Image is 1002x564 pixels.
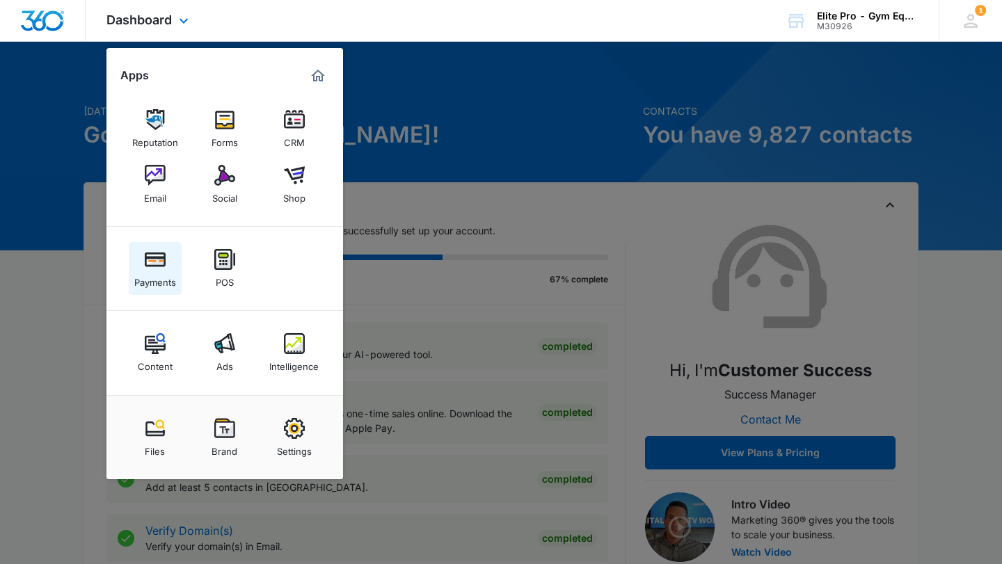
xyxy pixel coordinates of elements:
span: Dashboard [106,13,172,27]
div: Brand [212,439,237,457]
a: Ads [198,326,251,379]
a: Settings [268,411,321,464]
div: Ads [216,354,233,372]
div: account id [817,22,918,31]
a: CRM [268,102,321,155]
div: CRM [284,130,305,148]
div: Reputation [132,130,178,148]
div: POS [216,270,234,288]
div: Payments [134,270,176,288]
div: Shop [283,186,305,204]
h2: Apps [120,69,149,82]
div: Intelligence [269,354,319,372]
a: Files [129,411,182,464]
div: notifications count [975,5,986,16]
div: Social [212,186,237,204]
a: POS [198,242,251,295]
a: Brand [198,411,251,464]
a: Intelligence [268,326,321,379]
a: Shop [268,158,321,211]
a: Marketing 360® Dashboard [307,65,329,87]
a: Forms [198,102,251,155]
a: Payments [129,242,182,295]
span: 1 [975,5,986,16]
div: Email [144,186,166,204]
div: Content [138,354,173,372]
a: Content [129,326,182,379]
div: Files [145,439,165,457]
a: Email [129,158,182,211]
div: account name [817,10,918,22]
a: Social [198,158,251,211]
div: Settings [277,439,312,457]
div: Forms [212,130,238,148]
a: Reputation [129,102,182,155]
